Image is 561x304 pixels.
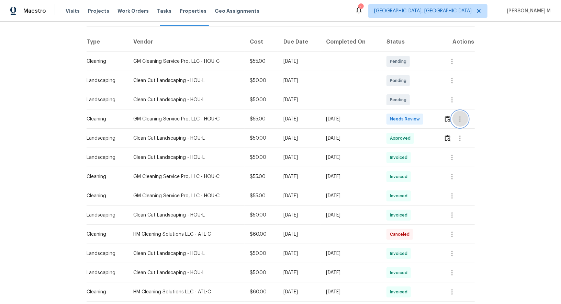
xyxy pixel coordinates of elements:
div: [DATE] [326,192,375,199]
div: $55.00 [250,58,272,65]
div: Clean Cut Landscaping - HOU-L [134,250,239,257]
span: Canceled [390,231,412,238]
div: Landscaping [87,135,123,142]
div: [DATE] [326,173,375,180]
div: Cleaning [87,173,123,180]
div: Clean Cut Landscaping - HOU-L [134,77,239,84]
div: [DATE] [283,154,315,161]
div: 1 [358,4,363,11]
div: Landscaping [87,77,123,84]
div: [DATE] [283,116,315,122]
div: Clean Cut Landscaping - HOU-L [134,135,239,142]
th: Status [381,33,438,52]
span: Invoiced [390,192,410,199]
th: Due Date [278,33,321,52]
span: Pending [390,77,409,84]
div: $60.00 [250,231,272,238]
button: Review Icon [444,111,452,127]
span: Invoiced [390,269,410,276]
div: [DATE] [326,269,375,276]
div: $50.00 [250,135,272,142]
div: [DATE] [326,135,375,142]
div: [DATE] [283,289,315,295]
div: GM Cleaning Service Pro, LLC - HOU-C [134,173,239,180]
div: Cleaning [87,289,123,295]
div: Clean Cut Landscaping - HOU-L [134,212,239,219]
div: Cleaning [87,231,123,238]
span: Projects [88,8,109,14]
div: Landscaping [87,154,123,161]
span: Maestro [23,8,46,14]
div: [DATE] [283,192,315,199]
div: $50.00 [250,77,272,84]
div: GM Cleaning Service Pro, LLC - HOU-C [134,192,239,199]
span: Pending [390,58,409,65]
span: Properties [180,8,206,14]
div: [DATE] [283,250,315,257]
div: Clean Cut Landscaping - HOU-L [134,154,239,161]
div: GM Cleaning Service Pro, LLC - HOU-C [134,58,239,65]
div: Clean Cut Landscaping - HOU-L [134,269,239,276]
span: Work Orders [117,8,149,14]
span: Invoiced [390,212,410,219]
div: Landscaping [87,212,123,219]
div: Landscaping [87,250,123,257]
div: $50.00 [250,250,272,257]
div: [DATE] [326,250,375,257]
th: Actions [438,33,475,52]
th: Completed On [321,33,381,52]
div: [DATE] [326,116,375,122]
div: Landscaping [87,269,123,276]
div: [DATE] [326,212,375,219]
div: $50.00 [250,96,272,103]
span: Pending [390,96,409,103]
span: Invoiced [390,289,410,295]
span: [GEOGRAPHIC_DATA], [GEOGRAPHIC_DATA] [374,8,472,14]
div: $50.00 [250,212,272,219]
button: Review Icon [444,130,452,147]
th: Cost [245,33,278,52]
span: Approved [390,135,413,142]
span: Geo Assignments [215,8,259,14]
div: [DATE] [283,269,315,276]
div: Cleaning [87,58,123,65]
img: Review Icon [445,116,451,122]
div: Cleaning [87,116,123,122]
div: $50.00 [250,269,272,276]
div: [DATE] [283,58,315,65]
div: [DATE] [283,77,315,84]
div: Clean Cut Landscaping - HOU-L [134,96,239,103]
div: $50.00 [250,154,272,161]
div: [DATE] [326,289,375,295]
div: Landscaping [87,96,123,103]
div: HM Cleaning Solutions LLC - ATL-C [134,289,239,295]
span: Invoiced [390,173,410,180]
div: GM Cleaning Service Pro, LLC - HOU-C [134,116,239,122]
span: Invoiced [390,154,410,161]
span: Invoiced [390,250,410,257]
th: Vendor [128,33,245,52]
div: [DATE] [283,212,315,219]
span: Needs Review [390,116,423,122]
div: HM Cleaning Solutions LLC - ATL-C [134,231,239,238]
div: $55.00 [250,116,272,122]
div: [DATE] [283,135,315,142]
div: $55.00 [250,192,272,199]
span: Tasks [157,9,171,13]
div: $60.00 [250,289,272,295]
span: Visits [66,8,80,14]
div: [DATE] [283,96,315,103]
th: Type [87,33,128,52]
span: [PERSON_NAME] M [504,8,551,14]
img: Review Icon [445,135,451,141]
div: [DATE] [283,173,315,180]
div: [DATE] [283,231,315,238]
div: Cleaning [87,192,123,199]
div: [DATE] [326,154,375,161]
div: $55.00 [250,173,272,180]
